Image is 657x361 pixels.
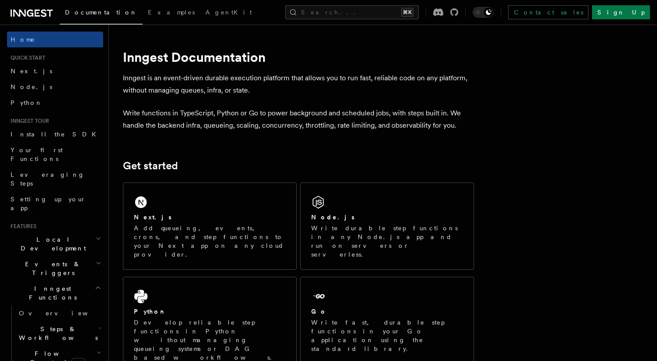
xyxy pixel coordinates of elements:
a: Next.js [7,63,103,79]
span: Python [11,99,43,106]
span: Next.js [11,68,52,75]
span: Events & Triggers [7,260,96,277]
a: Documentation [60,3,143,25]
span: Overview [19,310,109,317]
a: Node.js [7,79,103,95]
a: Next.jsAdd queueing, events, crons, and step functions to your Next app on any cloud provider. [123,182,297,270]
a: Node.jsWrite durable step functions in any Node.js app and run on servers or serverless. [300,182,474,270]
span: Install the SDK [11,131,101,138]
a: Home [7,32,103,47]
span: Your first Functions [11,147,63,162]
h2: Node.js [311,213,355,222]
span: Home [11,35,35,44]
span: Inngest tour [7,118,49,125]
h2: Go [311,307,327,316]
a: Sign Up [592,5,650,19]
h2: Python [134,307,166,316]
span: Documentation [65,9,137,16]
p: Write functions in TypeScript, Python or Go to power background and scheduled jobs, with steps bu... [123,107,474,132]
a: Get started [123,160,178,172]
a: Leveraging Steps [7,167,103,191]
button: Local Development [7,232,103,256]
span: Local Development [7,235,96,253]
span: AgentKit [205,9,252,16]
p: Inngest is an event-driven durable execution platform that allows you to run fast, reliable code ... [123,72,474,97]
span: Setting up your app [11,196,86,211]
h2: Next.js [134,213,172,222]
span: Leveraging Steps [11,171,85,187]
a: AgentKit [200,3,257,24]
a: Overview [15,305,103,321]
p: Add queueing, events, crons, and step functions to your Next app on any cloud provider. [134,224,286,259]
span: Inngest Functions [7,284,95,302]
span: Steps & Workflows [15,325,98,342]
a: Setting up your app [7,191,103,216]
a: Your first Functions [7,142,103,167]
span: Quick start [7,54,45,61]
button: Inngest Functions [7,281,103,305]
button: Events & Triggers [7,256,103,281]
button: Toggle dark mode [473,7,494,18]
span: Node.js [11,83,52,90]
h1: Inngest Documentation [123,49,474,65]
a: Contact sales [508,5,589,19]
a: Examples [143,3,200,24]
a: Install the SDK [7,126,103,142]
p: Write fast, durable step functions in your Go application using the standard library. [311,318,463,353]
kbd: ⌘K [401,8,413,17]
span: Features [7,223,36,230]
button: Search...⌘K [285,5,419,19]
span: Examples [148,9,195,16]
p: Write durable step functions in any Node.js app and run on servers or serverless. [311,224,463,259]
button: Steps & Workflows [15,321,103,346]
a: Python [7,95,103,111]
